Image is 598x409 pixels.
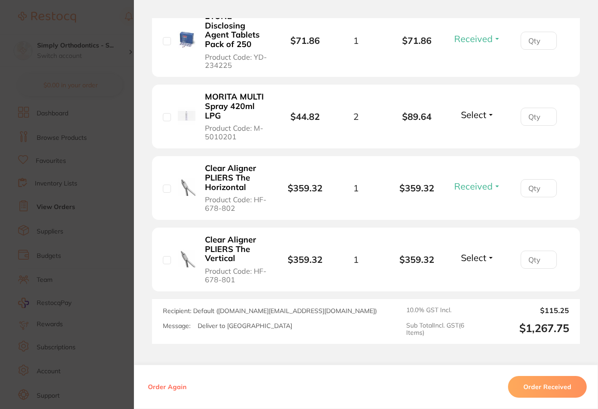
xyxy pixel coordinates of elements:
[198,322,292,330] p: Deliver to [GEOGRAPHIC_DATA]
[451,181,503,192] button: Received
[491,306,569,314] output: $115.25
[205,267,268,284] span: Product Code: HF-678-801
[454,33,493,44] span: Received
[353,35,359,46] span: 1
[458,109,497,120] button: Select
[178,250,195,267] img: Clear Aligner PLIERS The Vertical
[386,183,447,193] b: $359.32
[458,252,497,263] button: Select
[451,33,503,44] button: Received
[386,111,447,122] b: $89.64
[202,92,271,141] button: MORITA MULTI Spray 420ml LPG Product Code: M-5010201
[163,307,377,315] span: Recipient: Default ( [DOMAIN_NAME][EMAIL_ADDRESS][DOMAIN_NAME] )
[205,124,268,141] span: Product Code: M-5010201
[205,12,268,49] b: 2TONE Disclosing Agent Tablets Pack of 250
[353,111,359,122] span: 2
[353,254,359,265] span: 1
[521,251,557,269] input: Qty
[205,235,268,263] b: Clear Aligner PLIERS The Vertical
[406,322,484,336] span: Sub Total Incl. GST ( 6 Items)
[178,178,195,196] img: Clear Aligner PLIERS The Horizontal
[288,254,323,265] b: $359.32
[454,181,493,192] span: Received
[386,254,447,265] b: $359.32
[145,383,189,391] button: Order Again
[205,195,268,212] span: Product Code: HF-678-802
[205,164,268,192] b: Clear Aligner PLIERS The Horizontal
[461,252,486,263] span: Select
[205,53,268,70] span: Product Code: YD-234225
[521,108,557,126] input: Qty
[461,109,486,120] span: Select
[521,32,557,50] input: Qty
[290,111,320,122] b: $44.82
[205,92,268,120] b: MORITA MULTI Spray 420ml LPG
[202,235,271,284] button: Clear Aligner PLIERS The Vertical Product Code: HF-678-801
[202,11,271,70] button: 2TONE Disclosing Agent Tablets Pack of 250 Product Code: YD-234225
[202,163,271,213] button: Clear Aligner PLIERS The Horizontal Product Code: HF-678-802
[491,322,569,336] output: $1,267.75
[163,322,190,330] label: Message:
[353,183,359,193] span: 1
[178,31,195,48] img: 2TONE Disclosing Agent Tablets Pack of 250
[386,35,447,46] b: $71.86
[521,179,557,197] input: Qty
[288,182,323,194] b: $359.32
[508,376,587,398] button: Order Received
[290,35,320,46] b: $71.86
[406,306,484,314] span: 10.0 % GST Incl.
[178,107,195,124] img: MORITA MULTI Spray 420ml LPG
